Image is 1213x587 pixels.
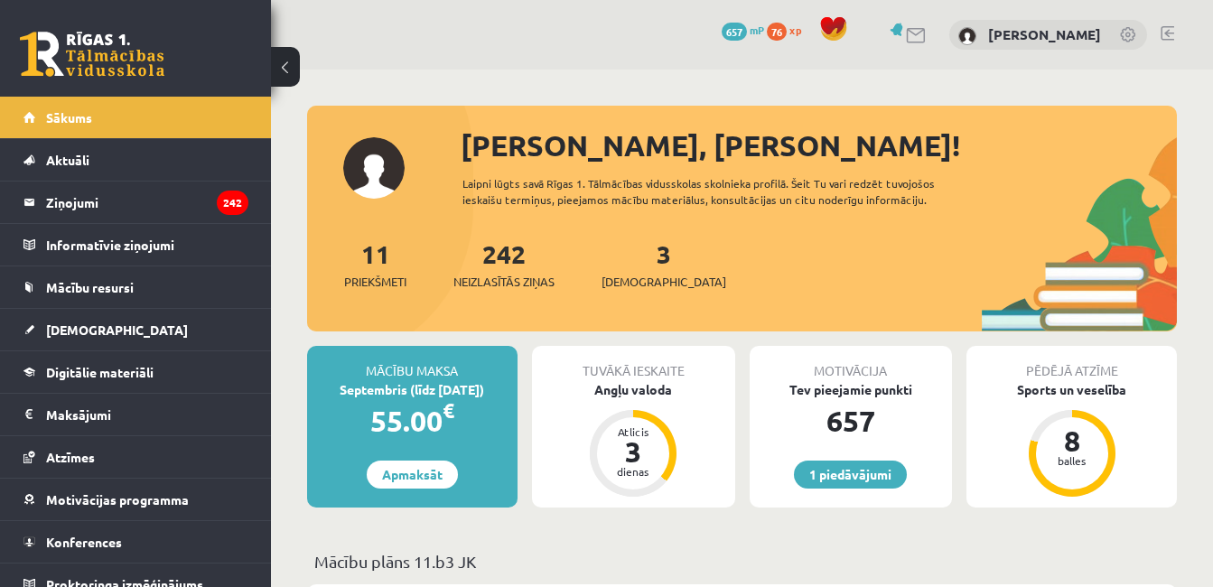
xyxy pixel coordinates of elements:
[443,397,454,424] span: €
[314,549,1170,573] p: Mācību plāns 11.b3 JK
[23,309,248,350] a: [DEMOGRAPHIC_DATA]
[46,449,95,465] span: Atzīmes
[602,273,726,291] span: [DEMOGRAPHIC_DATA]
[46,109,92,126] span: Sākums
[767,23,787,41] span: 76
[966,380,1177,399] div: Sports un veselība
[23,436,248,478] a: Atzīmes
[23,97,248,138] a: Sākums
[1045,455,1099,466] div: balles
[344,238,406,291] a: 11Priekšmeti
[367,461,458,489] a: Apmaksāt
[767,23,810,37] a: 76 xp
[750,380,953,399] div: Tev pieejamie punkti
[1045,426,1099,455] div: 8
[789,23,801,37] span: xp
[46,394,248,435] legend: Maksājumi
[23,394,248,435] a: Maksājumi
[606,466,660,477] div: dienas
[750,346,953,380] div: Motivācija
[532,380,735,399] div: Angļu valoda
[46,321,188,338] span: [DEMOGRAPHIC_DATA]
[988,25,1101,43] a: [PERSON_NAME]
[966,346,1177,380] div: Pēdējā atzīme
[20,32,164,77] a: Rīgas 1. Tālmācības vidusskola
[23,521,248,563] a: Konferences
[46,224,248,266] legend: Informatīvie ziņojumi
[217,191,248,215] i: 242
[602,238,726,291] a: 3[DEMOGRAPHIC_DATA]
[46,364,154,380] span: Digitālie materiāli
[23,351,248,393] a: Digitālie materiāli
[46,152,89,168] span: Aktuāli
[344,273,406,291] span: Priekšmeti
[606,426,660,437] div: Atlicis
[23,224,248,266] a: Informatīvie ziņojumi
[307,399,518,443] div: 55.00
[958,27,976,45] img: Anna Marija Sidorenkova
[966,380,1177,499] a: Sports un veselība 8 balles
[722,23,747,41] span: 657
[750,399,953,443] div: 657
[46,491,189,508] span: Motivācijas programma
[750,23,764,37] span: mP
[23,182,248,223] a: Ziņojumi242
[722,23,764,37] a: 657 mP
[532,346,735,380] div: Tuvākā ieskaite
[307,346,518,380] div: Mācību maksa
[461,124,1177,167] div: [PERSON_NAME], [PERSON_NAME]!
[46,279,134,295] span: Mācību resursi
[23,479,248,520] a: Motivācijas programma
[453,238,555,291] a: 242Neizlasītās ziņas
[532,380,735,499] a: Angļu valoda Atlicis 3 dienas
[462,175,984,208] div: Laipni lūgts savā Rīgas 1. Tālmācības vidusskolas skolnieka profilā. Šeit Tu vari redzēt tuvojošo...
[307,380,518,399] div: Septembris (līdz [DATE])
[794,461,907,489] a: 1 piedāvājumi
[46,182,248,223] legend: Ziņojumi
[23,139,248,181] a: Aktuāli
[453,273,555,291] span: Neizlasītās ziņas
[46,534,122,550] span: Konferences
[606,437,660,466] div: 3
[23,266,248,308] a: Mācību resursi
